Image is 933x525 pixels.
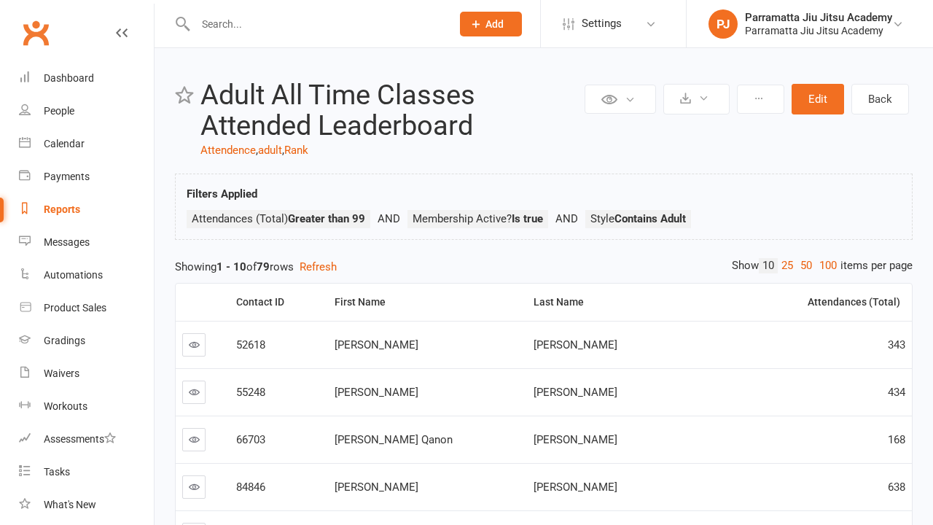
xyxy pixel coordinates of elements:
[335,297,516,308] div: First Name
[19,423,154,456] a: Assessments
[888,481,905,494] span: 638
[284,144,308,157] a: Rank
[19,259,154,292] a: Automations
[534,297,736,308] div: Last Name
[792,84,844,114] button: Edit
[236,338,265,351] span: 52618
[335,481,418,494] span: [PERSON_NAME]
[44,400,87,412] div: Workouts
[258,144,282,157] a: adult
[19,357,154,390] a: Waivers
[256,144,258,157] span: ,
[534,481,617,494] span: [PERSON_NAME]
[19,390,154,423] a: Workouts
[19,62,154,95] a: Dashboard
[534,386,617,399] span: [PERSON_NAME]
[708,9,738,39] div: PJ
[191,14,441,34] input: Search...
[851,84,909,114] a: Back
[187,187,257,201] strong: Filters Applied
[236,297,316,308] div: Contact ID
[44,269,103,281] div: Automations
[888,433,905,446] span: 168
[288,212,365,225] strong: Greater than 99
[732,258,913,273] div: Show items per page
[200,144,256,157] a: Attendence
[534,433,617,446] span: [PERSON_NAME]
[19,292,154,324] a: Product Sales
[44,72,94,84] div: Dashboard
[44,138,85,149] div: Calendar
[19,456,154,489] a: Tasks
[614,212,686,225] strong: Contains Adult
[44,203,80,215] div: Reports
[534,338,617,351] span: [PERSON_NAME]
[888,338,905,351] span: 343
[754,297,900,308] div: Attendances (Total)
[460,12,522,36] button: Add
[19,193,154,226] a: Reports
[582,7,622,40] span: Settings
[335,338,418,351] span: [PERSON_NAME]
[759,258,778,273] a: 10
[200,80,581,141] h2: Adult All Time Classes Attended Leaderboard
[19,324,154,357] a: Gradings
[590,212,686,225] span: Style
[216,260,246,273] strong: 1 - 10
[44,433,116,445] div: Assessments
[413,212,543,225] span: Membership Active?
[745,11,892,24] div: Parramatta Jiu Jitsu Academy
[17,15,54,51] a: Clubworx
[236,433,265,446] span: 66703
[778,258,797,273] a: 25
[19,128,154,160] a: Calendar
[44,466,70,478] div: Tasks
[300,258,337,276] button: Refresh
[797,258,816,273] a: 50
[236,481,265,494] span: 84846
[485,18,504,30] span: Add
[257,260,270,273] strong: 79
[19,160,154,193] a: Payments
[335,386,418,399] span: [PERSON_NAME]
[44,499,96,510] div: What's New
[512,212,543,225] strong: Is true
[19,95,154,128] a: People
[192,212,365,225] span: Attendances (Total)
[236,386,265,399] span: 55248
[19,489,154,521] a: What's New
[816,258,840,273] a: 100
[44,335,85,346] div: Gradings
[44,105,74,117] div: People
[44,302,106,314] div: Product Sales
[44,367,79,379] div: Waivers
[282,144,284,157] span: ,
[19,226,154,259] a: Messages
[745,24,892,37] div: Parramatta Jiu Jitsu Academy
[335,433,453,446] span: [PERSON_NAME] Qanon
[888,386,905,399] span: 434
[175,258,913,276] div: Showing of rows
[44,236,90,248] div: Messages
[44,171,90,182] div: Payments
